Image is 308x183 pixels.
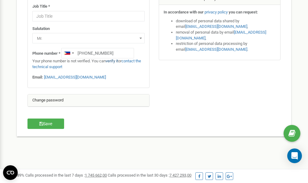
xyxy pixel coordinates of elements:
[28,94,149,107] div: Change password
[176,30,276,41] li: removal of personal data by email ,
[229,10,258,14] strong: you can request:
[85,173,107,178] u: 1 745 662,00
[32,75,43,79] strong: Email:
[169,173,191,178] u: 7 427 293,00
[34,34,143,43] span: Mr.
[32,4,50,9] label: Job Title *
[32,26,50,32] label: Salutation
[62,48,76,58] div: Telephone country code
[44,75,106,79] a: [EMAIL_ADDRESS][DOMAIN_NAME]
[27,119,64,129] button: Save
[32,11,145,21] input: Job Title
[3,165,18,180] button: Open CMP widget
[205,10,228,14] a: privacy policy
[108,173,191,178] span: Calls processed in the last 30 days :
[176,41,276,52] li: restriction of personal data processing by email .
[185,47,247,52] a: [EMAIL_ADDRESS][DOMAIN_NAME]
[32,51,60,57] label: Phone number *
[287,148,302,163] div: Open Intercom Messenger
[176,30,266,40] a: [EMAIL_ADDRESS][DOMAIN_NAME]
[185,24,247,29] a: [EMAIL_ADDRESS][DOMAIN_NAME]
[32,58,145,70] p: Your phone number is not verified. You can or
[164,10,204,14] strong: In accordance with our
[176,18,276,30] li: download of personal data shared by email ,
[32,33,145,43] span: Mr.
[106,59,118,63] a: verify it
[25,173,107,178] span: Calls processed in the last 7 days :
[32,59,141,69] a: contact the technical support
[61,48,134,58] input: +1-800-555-55-55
